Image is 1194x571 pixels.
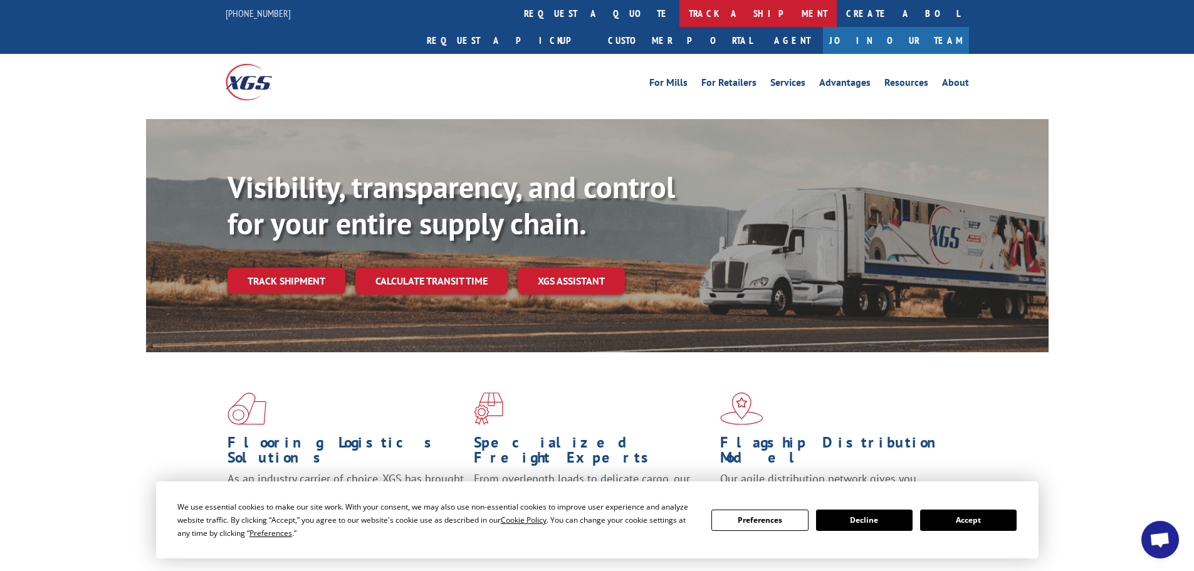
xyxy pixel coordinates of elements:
[599,27,762,54] a: Customer Portal
[226,7,291,19] a: [PHONE_NUMBER]
[720,435,957,471] h1: Flagship Distribution Model
[920,510,1017,531] button: Accept
[355,268,508,295] a: Calculate transit time
[720,392,763,425] img: xgs-icon-flagship-distribution-model-red
[720,471,951,501] span: Our agile distribution network gives you nationwide inventory management on demand.
[819,78,871,92] a: Advantages
[156,481,1039,558] div: Cookie Consent Prompt
[701,78,757,92] a: For Retailers
[228,435,464,471] h1: Flooring Logistics Solutions
[1141,521,1179,558] div: Open chat
[474,435,711,471] h1: Specialized Freight Experts
[228,392,266,425] img: xgs-icon-total-supply-chain-intelligence-red
[417,27,599,54] a: Request a pickup
[249,528,292,538] span: Preferences
[228,471,464,516] span: As an industry carrier of choice, XGS has brought innovation and dedication to flooring logistics...
[177,500,696,540] div: We use essential cookies to make our site work. With your consent, we may also use non-essential ...
[884,78,928,92] a: Resources
[770,78,805,92] a: Services
[228,167,675,243] b: Visibility, transparency, and control for your entire supply chain.
[474,392,503,425] img: xgs-icon-focused-on-flooring-red
[501,515,547,525] span: Cookie Policy
[823,27,969,54] a: Join Our Team
[942,78,969,92] a: About
[518,268,625,295] a: XGS ASSISTANT
[228,268,345,294] a: Track shipment
[762,27,823,54] a: Agent
[816,510,913,531] button: Decline
[711,510,808,531] button: Preferences
[474,471,711,527] p: From overlength loads to delicate cargo, our experienced staff knows the best way to move your fr...
[649,78,688,92] a: For Mills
